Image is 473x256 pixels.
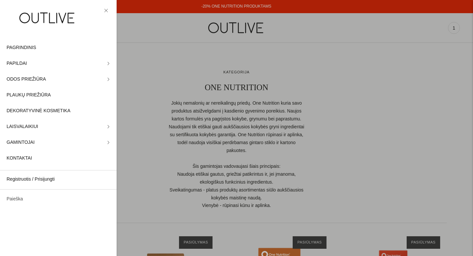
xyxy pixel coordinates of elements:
span: GAMINTOJAI [7,139,34,146]
span: KONTAKTAI [7,154,32,162]
img: OUTLIVE [7,7,89,29]
span: PAGRINDINIS [7,44,36,52]
span: DEKORATYVINĖ KOSMETIKA [7,107,70,115]
span: ODOS PRIEŽIŪRA [7,75,46,83]
span: PLAUKŲ PRIEŽIŪRA [7,91,51,99]
span: PAPILDAI [7,60,27,67]
span: LAISVALAIKIUI [7,123,38,131]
